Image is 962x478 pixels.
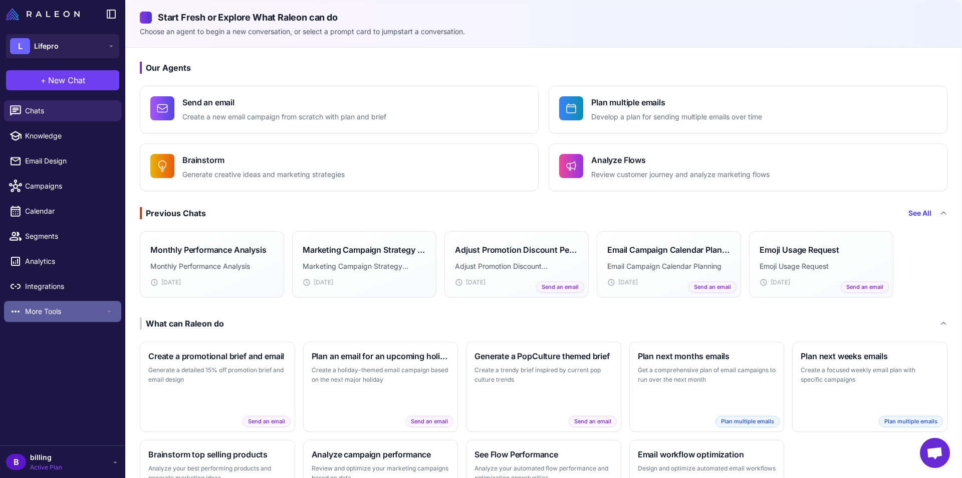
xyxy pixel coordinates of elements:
button: Analyze FlowsReview customer journey and analyze marketing flows [549,143,947,191]
h3: Plan an email for an upcoming holiday [312,350,450,362]
div: Open chat [920,438,950,468]
span: Campaigns [25,181,113,192]
button: LLifepro [6,34,119,58]
p: Create a focused weekly email plan with specific campaigns [801,365,939,385]
h3: Emoji Usage Request [760,244,839,256]
div: Previous Chats [140,207,206,219]
div: What can Raleon do [140,317,224,330]
h3: Email Campaign Calendar Planning [607,244,731,256]
p: Emoji Usage Request [760,261,883,272]
p: Email Campaign Calendar Planning [607,261,731,272]
a: Chats [4,100,121,121]
div: B [6,454,26,470]
span: Send an email [243,416,291,427]
button: Plan an email for an upcoming holidayCreate a holiday-themed email campaign based on the next maj... [303,342,458,432]
p: Design and optimize automated email workflows [638,463,776,473]
span: New Chat [48,74,85,86]
h3: Adjust Promotion Discount Percentage [455,244,578,256]
p: Create a holiday-themed email campaign based on the next major holiday [312,365,450,385]
h3: Analyze campaign performance [312,448,450,460]
button: Send an emailCreate a new email campaign from scratch with plan and brief [140,86,539,133]
p: Develop a plan for sending multiple emails over time [591,111,762,123]
div: [DATE] [455,278,578,287]
span: Plan multiple emails [715,416,780,427]
a: See All [908,208,931,219]
h3: Monthly Performance Analysis [150,244,267,256]
span: Chats [25,105,113,116]
button: BrainstormGenerate creative ideas and marketing strategies [140,143,539,191]
h3: Create a promotional brief and email [148,350,287,362]
div: [DATE] [303,278,426,287]
a: Integrations [4,276,121,297]
img: Raleon Logo [6,8,80,20]
p: Create a trendy brief inspired by current pop culture trends [474,365,613,385]
h2: Start Fresh or Explore What Raleon can do [140,11,947,24]
button: Generate a PopCulture themed briefCreate a trendy brief inspired by current pop culture trendsSen... [466,342,621,432]
a: Calendar [4,201,121,222]
h3: Our Agents [140,62,947,74]
a: Analytics [4,251,121,272]
button: Create a promotional brief and emailGenerate a detailed 15% off promotion brief and email designS... [140,342,295,432]
div: [DATE] [150,278,274,287]
span: Integrations [25,281,113,292]
span: Send an email [688,281,737,293]
h3: Marketing Campaign Strategy Analysis [303,244,426,256]
span: Active Plan [30,463,62,472]
h4: Send an email [182,96,386,108]
p: Create a new email campaign from scratch with plan and brief [182,111,386,123]
h3: Email workflow optimization [638,448,776,460]
h3: See Flow Performance [474,448,613,460]
button: Plan next weeks emailsCreate a focused weekly email plan with specific campaignsPlan multiple emails [792,342,947,432]
h3: Plan next weeks emails [801,350,939,362]
span: Send an email [841,281,889,293]
button: Plan multiple emailsDevelop a plan for sending multiple emails over time [549,86,947,133]
span: billing [30,452,62,463]
h4: Brainstorm [182,154,345,166]
p: Choose an agent to begin a new conversation, or select a prompt card to jumpstart a conversation. [140,26,947,37]
button: +New Chat [6,70,119,90]
span: Send an email [569,416,617,427]
h4: Plan multiple emails [591,96,762,108]
p: Generate creative ideas and marketing strategies [182,169,345,181]
span: Send an email [405,416,453,427]
a: Segments [4,226,121,247]
span: Send an email [536,281,584,293]
h3: Generate a PopCulture themed brief [474,350,613,362]
span: + [41,74,46,86]
h3: Plan next months emails [638,350,776,362]
span: Plan multiple emails [879,416,943,427]
a: Campaigns [4,176,121,197]
button: Plan next months emailsGet a comprehensive plan of email campaigns to run over the next monthPlan... [629,342,785,432]
span: More Tools [25,306,105,317]
h3: Brainstorm top selling products [148,448,287,460]
a: Raleon Logo [6,8,84,20]
h4: Analyze Flows [591,154,770,166]
span: Knowledge [25,130,113,141]
p: Marketing Campaign Strategy Analysis [303,261,426,272]
span: Analytics [25,256,113,267]
div: [DATE] [607,278,731,287]
a: Knowledge [4,125,121,146]
a: Email Design [4,150,121,172]
div: L [10,38,30,54]
span: Email Design [25,155,113,167]
span: Lifepro [34,41,59,52]
span: Calendar [25,206,113,217]
p: Get a comprehensive plan of email campaigns to run over the next month [638,365,776,385]
p: Adjust Promotion Discount Percentage [455,261,578,272]
p: Generate a detailed 15% off promotion brief and email design [148,365,287,385]
span: Segments [25,231,113,242]
p: Review customer journey and analyze marketing flows [591,169,770,181]
p: Monthly Performance Analysis [150,261,274,272]
div: [DATE] [760,278,883,287]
